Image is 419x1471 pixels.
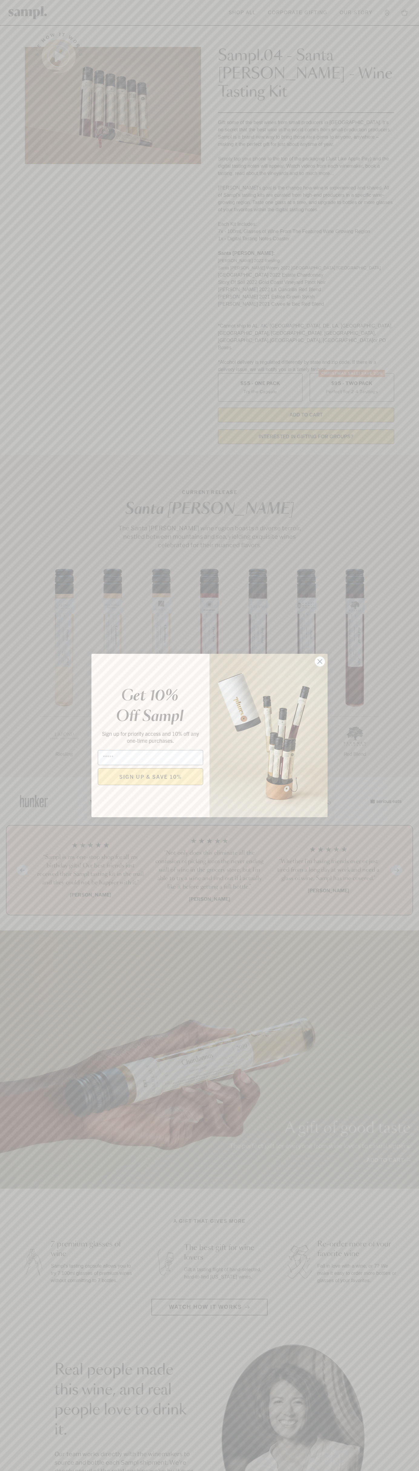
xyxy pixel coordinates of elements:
button: SIGN UP & SAVE 10% [98,768,203,785]
span: Sign up for priority access and 10% off any one-time purchases. [102,730,199,744]
button: Close dialog [315,656,325,667]
input: Email [98,750,203,765]
img: 96933287-25a1-481a-a6d8-4dd623390dc6.png [209,654,328,817]
em: Get 10% Off Sampl [116,689,183,724]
